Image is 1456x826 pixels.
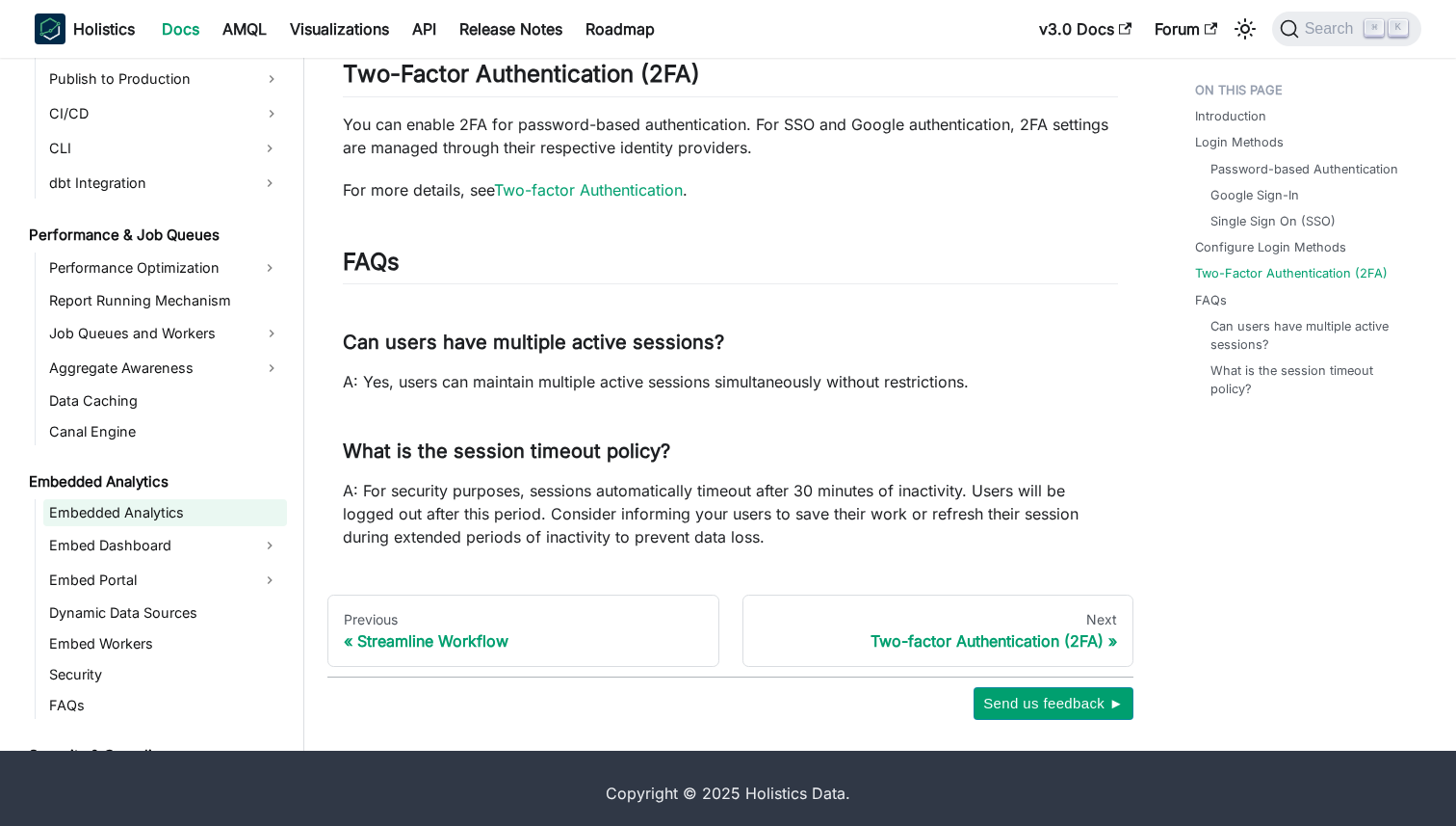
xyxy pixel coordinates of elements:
a: PreviousStreamline Workflow [327,595,719,668]
a: Performance Optimization [43,253,252,283]
button: Switch between dark and light mode (currently light mode) [1230,13,1261,44]
a: Embed Portal [43,565,252,596]
a: Publish to Production [43,64,287,94]
span: Send us feedback ► [983,691,1124,716]
a: Release Notes [448,13,574,44]
h2: FAQs [343,248,1118,284]
span: Search [1299,20,1365,38]
a: Can users have multiple active sessions? [1210,317,1402,354]
a: Data Caching [43,387,287,414]
div: Streamline Workflow [344,631,703,651]
img: Holistics [35,13,65,44]
div: Two-factor Authentication (2FA) [759,631,1118,651]
a: Docs [150,13,211,44]
div: Copyright © 2025 Holistics Data. [116,782,1340,805]
a: NextTwo-factor Authentication (2FA) [742,595,1134,668]
a: CLI [43,133,252,164]
kbd: ⌘ [1365,19,1384,37]
a: Visualizations [278,13,401,44]
button: Expand sidebar category 'dbt Integration' [252,168,287,199]
p: A: Yes, users can maintain multiple active sessions simultaneously without restrictions. [343,370,1118,393]
button: Send us feedback ► [974,687,1133,720]
a: Embedded Analytics [23,468,287,495]
b: Holistics [73,17,135,40]
a: Two-Factor Authentication (2FA) [1195,264,1388,282]
button: Expand sidebar category 'Performance Optimization' [252,253,287,283]
a: Embed Dashboard [43,530,252,561]
a: FAQs [43,692,287,719]
button: Search (Command+K) [1272,12,1421,46]
button: Expand sidebar category 'Embed Portal' [252,565,287,596]
a: Report Running Mechanism [43,287,287,314]
a: CI/CD [43,98,287,129]
h3: What is the session timeout policy? [343,440,1118,464]
a: Job Queues and Workers [43,318,287,349]
a: Security & Compliance [23,742,287,769]
div: Next [759,611,1118,628]
a: v3.0 Docs [1027,13,1143,44]
a: Login Methods [1195,133,1284,151]
a: dbt Integration [43,168,252,199]
h3: Can users have multiple active sessions? [343,331,1118,355]
a: Performance & Job Queues [23,222,287,249]
a: What is the session timeout policy? [1210,361,1402,398]
button: Expand sidebar category 'CLI' [252,133,287,164]
a: Single Sign On (SSO) [1210,212,1336,230]
a: AMQL [211,13,278,44]
a: HolisticsHolistics [35,13,135,44]
a: Security [43,661,287,688]
a: Forum [1143,13,1229,44]
a: Roadmap [574,13,666,44]
p: You can enable 2FA for password-based authentication. For SSO and Google authentication, 2FA sett... [343,113,1118,159]
a: Embedded Analytics [43,499,287,526]
a: Google Sign-In [1210,186,1299,204]
p: A: For security purposes, sessions automatically timeout after 30 minutes of inactivity. Users wi... [343,479,1118,548]
a: Canal Engine [43,418,287,445]
div: Previous [344,611,703,628]
a: Two-factor Authentication [494,180,683,200]
a: Embed Workers [43,630,287,657]
nav: Docs pages [327,595,1133,668]
a: Aggregate Awareness [43,353,287,384]
a: Introduction [1195,107,1266,125]
kbd: K [1389,19,1408,37]
a: Configure Login Methods [1195,238,1346,256]
a: FAQs [1195,291,1227,309]
h2: Two-Factor Authentication (2FA) [343,60,1118,96]
p: For more details, see . [343,178,1118,201]
button: Expand sidebar category 'Embed Dashboard' [252,530,287,561]
a: Password-based Authentication [1210,160,1398,178]
a: Dynamic Data Sources [43,600,287,626]
a: API [401,13,448,44]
